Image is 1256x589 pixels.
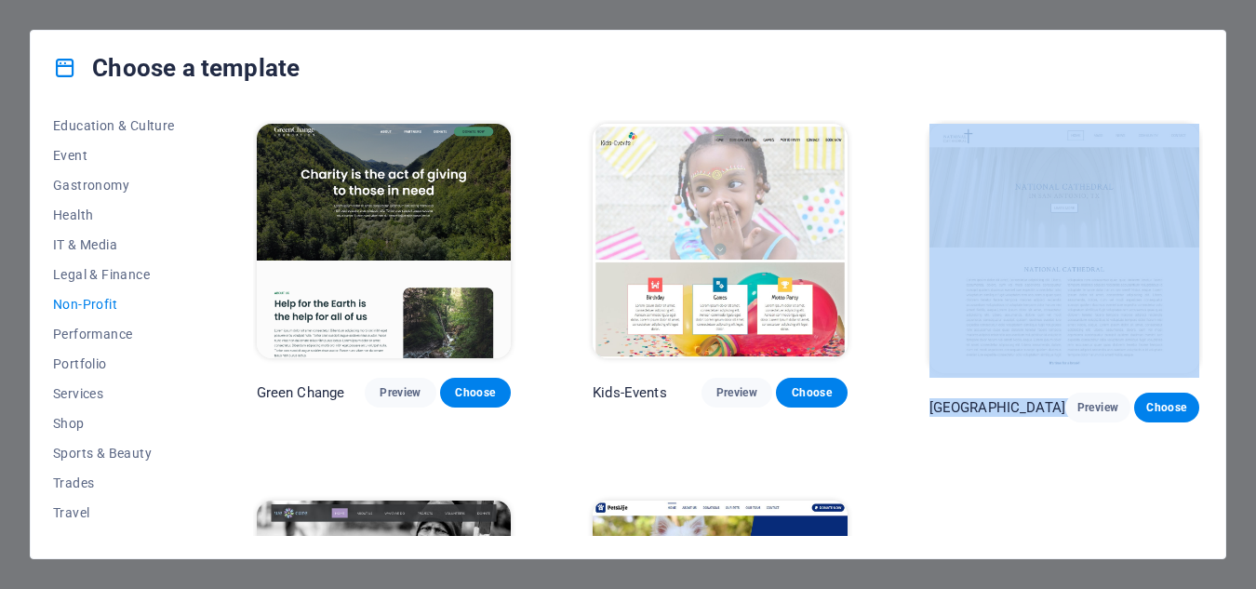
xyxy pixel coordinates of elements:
span: Choose [1149,400,1184,415]
span: Shop [53,416,175,431]
p: [GEOGRAPHIC_DATA] [929,398,1065,417]
button: Travel [53,498,175,528]
span: Travel [53,505,175,520]
button: Preview [365,378,435,408]
span: Trades [53,475,175,490]
button: Event [53,141,175,170]
span: Legal & Finance [53,267,175,282]
button: Education & Culture [53,111,175,141]
button: Health [53,200,175,230]
button: Choose [776,378,847,408]
button: Non-Profit [53,289,175,319]
span: Education & Culture [53,118,175,133]
button: Choose [440,378,511,408]
button: IT & Media [53,230,175,260]
button: Choose [1134,393,1199,422]
button: Legal & Finance [53,260,175,289]
button: Gastronomy [53,170,175,200]
button: Shop [53,408,175,438]
button: Preview [1065,393,1130,422]
span: IT & Media [53,237,175,252]
img: Green Change [257,124,511,358]
img: Kids-Events [593,124,848,358]
span: Wireframe [53,535,175,550]
span: Preview [1080,400,1116,415]
button: Wireframe [53,528,175,557]
span: Performance [53,327,175,341]
button: Portfolio [53,349,175,379]
h4: Choose a template [53,53,300,83]
button: Performance [53,319,175,349]
span: Choose [455,385,496,400]
span: Preview [716,385,757,400]
span: Portfolio [53,356,175,371]
button: Preview [701,378,772,408]
span: Preview [380,385,421,400]
span: Services [53,386,175,401]
button: Sports & Beauty [53,438,175,468]
span: Event [53,148,175,163]
p: Green Change [257,383,345,402]
button: Services [53,379,175,408]
span: Non-Profit [53,297,175,312]
span: Health [53,207,175,222]
button: Trades [53,468,175,498]
span: Gastronomy [53,178,175,193]
span: Sports & Beauty [53,446,175,461]
p: Kids-Events [593,383,667,402]
span: Choose [791,385,832,400]
img: National Cathedral [929,124,1199,373]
